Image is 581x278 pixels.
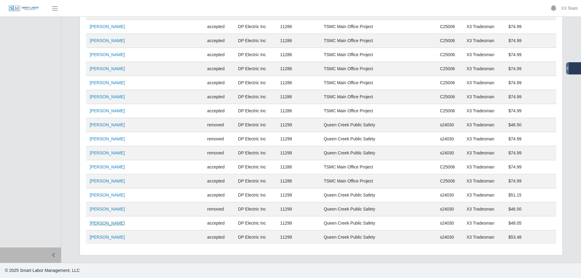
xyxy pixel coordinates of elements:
[235,160,277,174] td: DP Electric Inc
[235,146,277,160] td: DP Electric Inc
[90,164,125,169] a: [PERSON_NAME]
[235,62,277,76] td: DP Electric Inc
[436,20,463,34] td: C25006
[505,62,556,76] td: $74.99
[203,202,234,216] td: removed
[463,34,505,48] td: X3 Tradesman
[235,132,277,146] td: DP Electric Inc
[90,150,125,155] a: [PERSON_NAME]
[463,48,505,62] td: X3 Tradesman
[320,90,436,104] td: TSMC Main Office Project
[90,80,125,85] a: [PERSON_NAME]
[505,104,556,118] td: $74.99
[235,188,277,202] td: DP Electric Inc
[436,174,463,188] td: C25006
[436,34,463,48] td: C25006
[320,146,436,160] td: Queen Creek Public Safety
[203,174,234,188] td: accepted
[235,104,277,118] td: DP Electric Inc
[436,132,463,146] td: s24030
[436,230,463,244] td: s24030
[90,108,125,113] a: [PERSON_NAME]
[505,160,556,174] td: $74.99
[505,118,556,132] td: $46.50
[276,104,320,118] td: 11286
[90,207,125,211] a: [PERSON_NAME]
[90,179,125,183] a: [PERSON_NAME]
[203,216,234,230] td: accepted
[235,76,277,90] td: DP Electric Inc
[505,20,556,34] td: $74.99
[276,76,320,90] td: 11286
[436,48,463,62] td: C25006
[203,132,234,146] td: removed
[203,76,234,90] td: accepted
[203,118,234,132] td: removed
[505,48,556,62] td: $74.99
[505,188,556,202] td: $51.15
[203,62,234,76] td: accepted
[505,216,556,230] td: $48.05
[235,90,277,104] td: DP Electric Inc
[235,216,277,230] td: DP Electric Inc
[276,174,320,188] td: 11286
[235,34,277,48] td: DP Electric Inc
[90,38,125,43] a: [PERSON_NAME]
[463,230,505,244] td: X3 Tradesman
[505,34,556,48] td: $74.99
[320,104,436,118] td: TSMC Main Office Project
[463,146,505,160] td: X3 Tradesman
[463,62,505,76] td: X3 Tradesman
[463,202,505,216] td: X3 Tradesman
[505,230,556,244] td: $53.48
[203,104,234,118] td: accepted
[203,146,234,160] td: removed
[276,118,320,132] td: 11299
[320,132,436,146] td: Queen Creek Public Safety
[276,202,320,216] td: 11299
[276,188,320,202] td: 11299
[276,34,320,48] td: 11286
[90,235,125,240] a: [PERSON_NAME]
[320,202,436,216] td: Queen Creek Public Safety
[436,104,463,118] td: C25006
[276,62,320,76] td: 11286
[320,216,436,230] td: Queen Creek Public Safety
[320,20,436,34] td: TSMC Main Office Project
[203,20,234,34] td: accepted
[320,188,436,202] td: Queen Creek Public Safety
[320,230,436,244] td: Queen Creek Public Safety
[90,24,125,29] a: [PERSON_NAME]
[463,160,505,174] td: X3 Tradesman
[505,146,556,160] td: $74.99
[5,268,80,273] span: © 2025 Smart Labor Management, LLC
[276,20,320,34] td: 11286
[463,76,505,90] td: X3 Tradesman
[505,76,556,90] td: $74.99
[9,5,39,12] img: SLM Logo
[320,62,436,76] td: TSMC Main Office Project
[203,48,234,62] td: accepted
[436,160,463,174] td: C25006
[276,146,320,160] td: 11299
[463,132,505,146] td: X3 Tradesman
[276,48,320,62] td: 11286
[320,48,436,62] td: TSMC Main Office Project
[235,20,277,34] td: DP Electric Inc
[203,90,234,104] td: accepted
[505,174,556,188] td: $74.99
[463,216,505,230] td: X3 Tradesman
[436,118,463,132] td: s24030
[436,62,463,76] td: C25006
[235,202,277,216] td: DP Electric Inc
[561,5,578,12] a: X3 Team
[505,90,556,104] td: $74.99
[235,118,277,132] td: DP Electric Inc
[203,160,234,174] td: accepted
[463,174,505,188] td: X3 Tradesman
[505,132,556,146] td: $74.99
[436,76,463,90] td: C25006
[463,188,505,202] td: X3 Tradesman
[90,122,125,127] a: [PERSON_NAME]
[235,48,277,62] td: DP Electric Inc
